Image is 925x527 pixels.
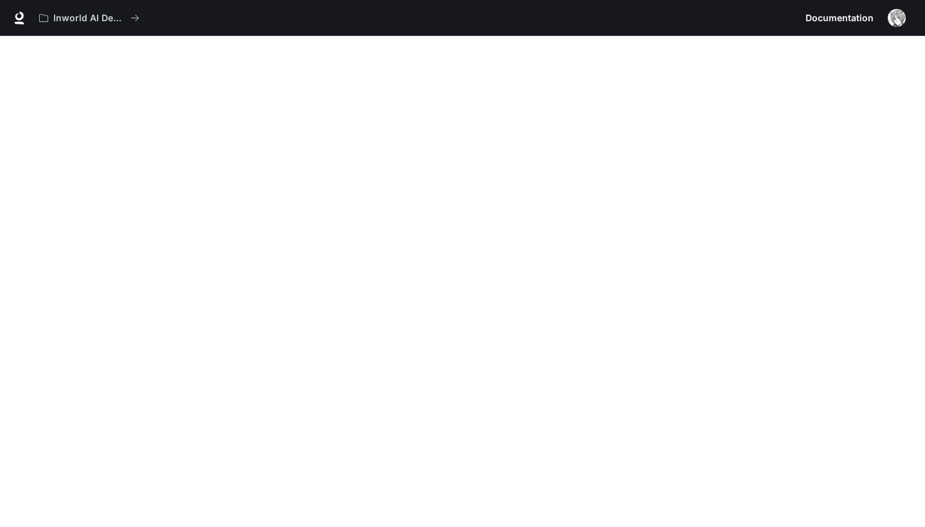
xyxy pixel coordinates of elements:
span: Documentation [806,10,874,26]
button: User avatar [884,5,910,31]
img: User avatar [888,9,906,27]
button: All workspaces [33,5,145,31]
p: Inworld AI Demos [53,13,125,24]
a: Documentation [800,5,879,31]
